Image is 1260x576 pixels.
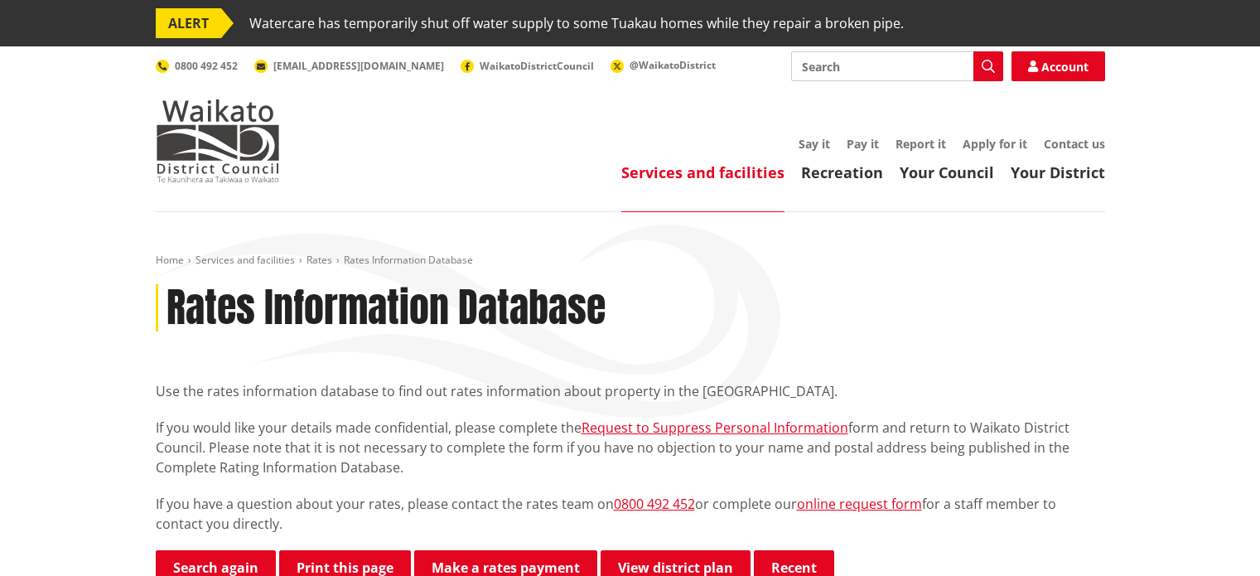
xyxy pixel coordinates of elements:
[480,59,594,73] span: WaikatoDistrictCouncil
[896,136,946,152] a: Report it
[156,59,238,73] a: 0800 492 452
[156,254,1105,268] nav: breadcrumb
[196,253,295,267] a: Services and facilities
[167,284,606,332] h1: Rates Information Database
[254,59,444,73] a: [EMAIL_ADDRESS][DOMAIN_NAME]
[156,253,184,267] a: Home
[1011,51,1105,81] a: Account
[801,162,883,182] a: Recreation
[307,253,332,267] a: Rates
[156,494,1105,534] p: If you have a question about your rates, please contact the rates team on or complete our for a s...
[1011,162,1105,182] a: Your District
[1044,136,1105,152] a: Contact us
[963,136,1027,152] a: Apply for it
[614,495,695,513] a: 0800 492 452
[175,59,238,73] span: 0800 492 452
[249,8,904,38] span: Watercare has temporarily shut off water supply to some Tuakau homes while they repair a broken p...
[344,253,473,267] span: Rates Information Database
[797,495,922,513] a: online request form
[461,59,594,73] a: WaikatoDistrictCouncil
[900,162,994,182] a: Your Council
[582,419,848,437] a: Request to Suppress Personal Information
[156,418,1105,477] p: If you would like your details made confidential, please complete the form and return to Waikato ...
[156,8,221,38] span: ALERT
[847,136,879,152] a: Pay it
[791,51,1003,81] input: Search input
[156,381,1105,401] p: Use the rates information database to find out rates information about property in the [GEOGRAPHI...
[630,58,716,72] span: @WaikatoDistrict
[156,99,280,182] img: Waikato District Council - Te Kaunihera aa Takiwaa o Waikato
[273,59,444,73] span: [EMAIL_ADDRESS][DOMAIN_NAME]
[621,162,784,182] a: Services and facilities
[611,58,716,72] a: @WaikatoDistrict
[799,136,830,152] a: Say it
